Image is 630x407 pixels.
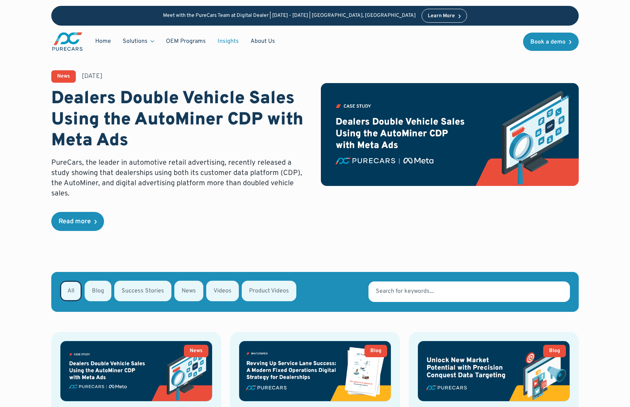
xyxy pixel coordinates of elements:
div: Solutions [123,37,148,45]
a: About Us [245,34,281,48]
a: Insights [212,34,245,48]
div: Book a demo [530,39,566,45]
a: Book a demo [523,33,579,51]
a: Learn More [422,9,467,23]
input: Search for keywords... [368,281,570,302]
div: Solutions [117,34,160,48]
div: Blog [549,348,560,354]
p: PureCars, the leader in automotive retail advertising, recently released a study showing that dea... [51,158,309,199]
div: [DATE] [82,72,103,81]
form: Email Form [51,272,579,312]
a: OEM Programs [160,34,212,48]
a: Read more [51,212,104,231]
a: Home [89,34,117,48]
div: News [190,348,203,354]
h1: Dealers Double Vehicle Sales Using the AutoMiner CDP with Meta Ads [51,89,309,152]
a: main [51,31,84,52]
p: Meet with the PureCars Team at Digital Dealer | [DATE] - [DATE] | [GEOGRAPHIC_DATA], [GEOGRAPHIC_... [163,13,416,19]
div: News [57,74,70,79]
div: Blog [370,348,381,354]
div: Read more [59,219,91,225]
div: Learn More [428,14,455,19]
img: purecars logo [51,31,84,52]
